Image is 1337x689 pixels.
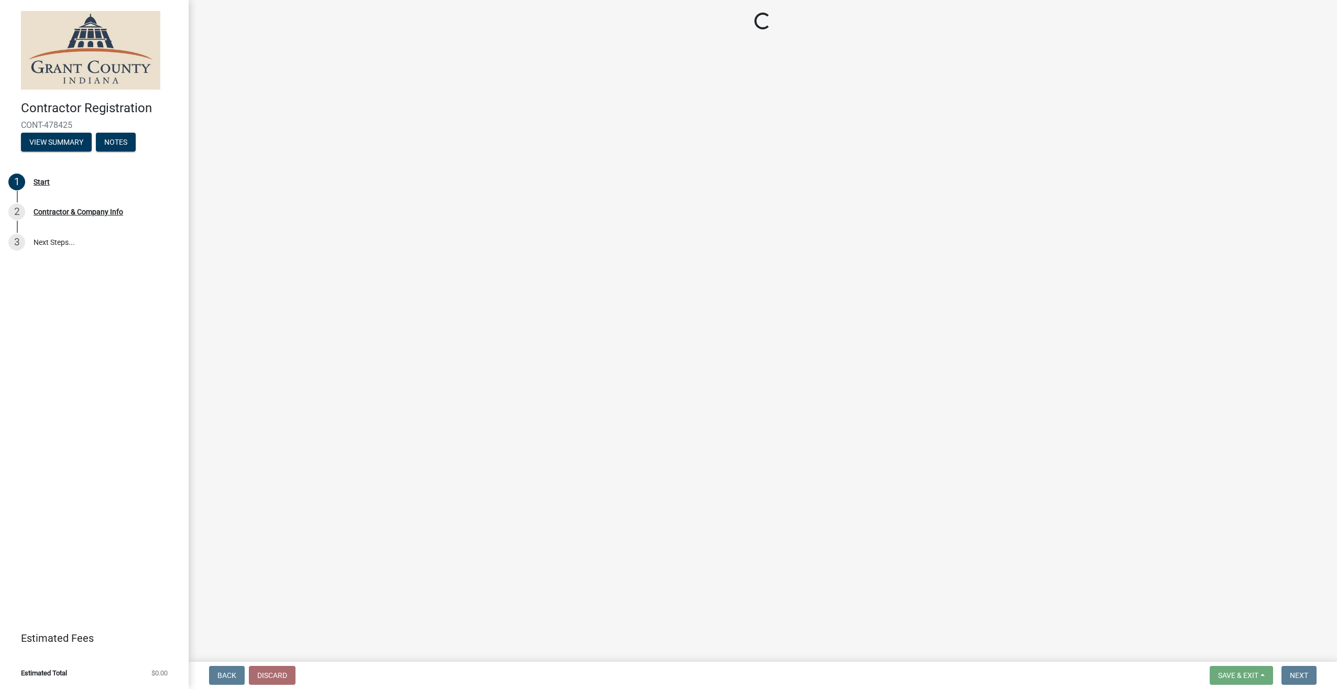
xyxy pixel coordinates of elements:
div: 1 [8,174,25,190]
span: Estimated Total [21,670,67,676]
a: Estimated Fees [8,628,172,649]
button: View Summary [21,133,92,152]
span: $0.00 [151,670,168,676]
span: Save & Exit [1218,671,1258,680]
button: Next [1281,666,1317,685]
div: 2 [8,203,25,220]
button: Discard [249,666,295,685]
img: Grant County, Indiana [21,11,160,90]
div: Contractor & Company Info [34,208,123,216]
wm-modal-confirm: Notes [96,138,136,147]
h4: Contractor Registration [21,101,180,116]
span: Back [217,671,236,680]
button: Back [209,666,245,685]
button: Save & Exit [1210,666,1273,685]
wm-modal-confirm: Summary [21,138,92,147]
span: CONT-478425 [21,120,168,130]
button: Notes [96,133,136,152]
div: 3 [8,234,25,251]
div: Start [34,178,50,186]
span: Next [1290,671,1308,680]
